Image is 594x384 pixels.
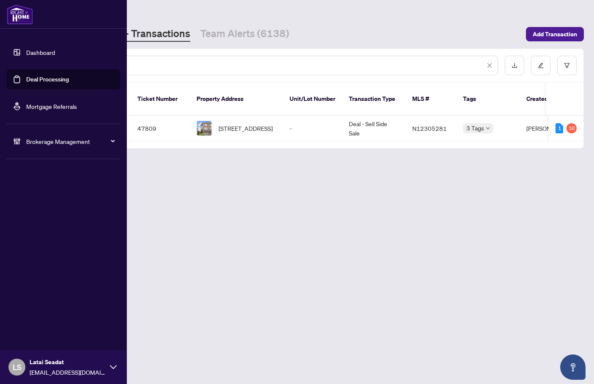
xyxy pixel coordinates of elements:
[190,83,283,116] th: Property Address
[526,27,584,41] button: Add Transaction
[26,49,55,56] a: Dashboard
[533,27,577,41] span: Add Transaction
[219,124,273,133] span: [STREET_ADDRESS]
[505,56,524,75] button: download
[486,126,490,130] span: down
[131,116,190,141] td: 47809
[26,103,77,110] a: Mortgage Referrals
[466,123,484,133] span: 3 Tags
[200,27,289,42] a: Team Alerts (6138)
[412,124,447,132] span: N12305281
[526,124,572,132] span: [PERSON_NAME]
[556,123,563,133] div: 1
[131,83,190,116] th: Ticket Number
[538,62,544,68] span: edit
[283,83,342,116] th: Unit/Lot Number
[567,123,577,133] div: 10
[512,62,517,68] span: download
[531,56,550,75] button: edit
[26,137,114,146] span: Brokerage Management
[26,76,69,83] a: Deal Processing
[13,361,22,373] span: LS
[456,83,520,116] th: Tags
[557,56,577,75] button: filter
[487,62,493,68] span: close
[520,83,570,116] th: Created By
[30,368,106,377] span: [EMAIL_ADDRESS][DOMAIN_NAME]
[342,83,405,116] th: Transaction Type
[283,116,342,141] td: -
[405,83,456,116] th: MLS #
[30,357,106,367] span: Latai Seadat
[197,121,211,135] img: thumbnail-img
[560,354,586,380] button: Open asap
[564,62,570,68] span: filter
[7,4,33,24] img: logo
[342,116,405,141] td: Deal - Sell Side Sale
